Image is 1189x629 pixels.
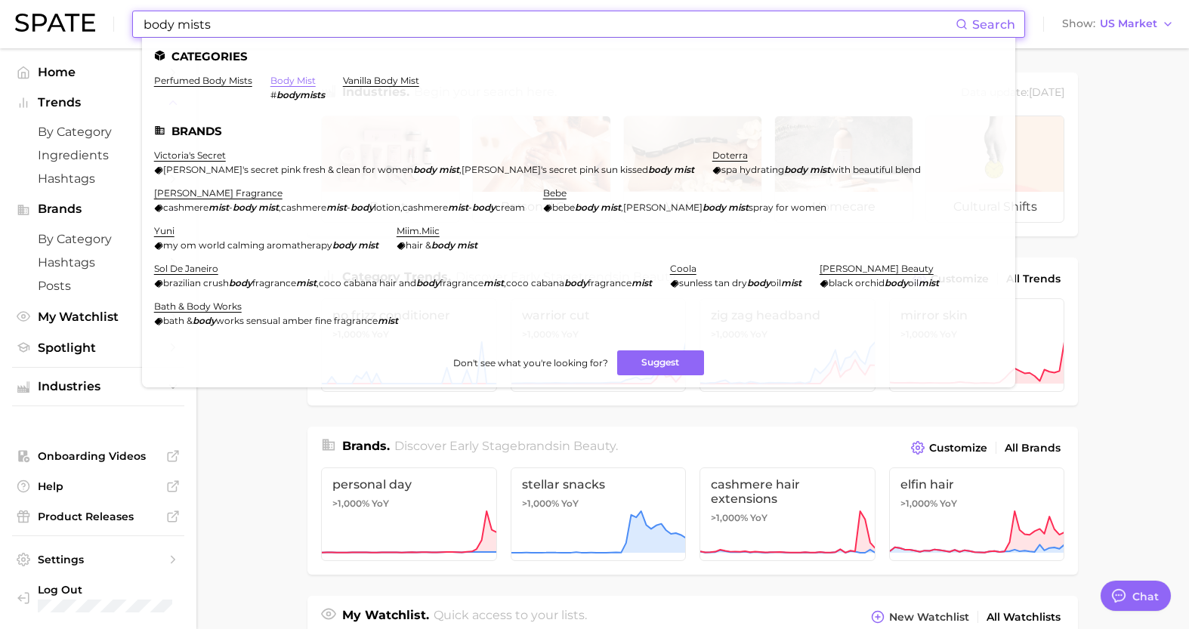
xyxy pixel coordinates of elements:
a: vanilla body mist [343,75,419,86]
span: >1,000% [711,512,748,523]
span: All Watchlists [987,611,1061,624]
span: oil [771,277,781,288]
em: mist [781,277,801,288]
span: beauty [573,439,616,453]
span: personal day [332,477,486,492]
span: YoY [561,498,579,510]
em: body [564,277,588,288]
span: All Brands [1005,442,1061,455]
span: >1,000% [332,498,369,509]
em: mist [674,164,694,175]
span: Settings [38,553,159,566]
em: body [332,239,356,251]
em: mist [208,202,229,213]
h2: Quick access to your lists. [434,606,587,627]
em: body [648,164,672,175]
span: - [229,202,233,213]
a: bath & body works [154,301,242,312]
em: body [351,202,374,213]
button: Brands [12,198,184,220]
a: body mist [270,75,316,86]
em: mist [810,164,830,175]
a: Posts [12,274,184,298]
span: Home [38,65,159,79]
em: body [472,202,496,213]
span: fragrance [440,277,483,288]
span: Search [972,17,1015,32]
button: New Watchlist [867,606,973,627]
em: body [233,202,256,213]
span: cream [496,202,525,213]
span: [PERSON_NAME] [623,202,703,213]
span: Customize [929,442,987,455]
span: oil [908,277,919,288]
button: Trends [12,91,184,114]
span: # [270,89,276,100]
span: brazilian crush [163,277,229,288]
li: Categories [154,50,1003,63]
span: [PERSON_NAME]'s secret pink fresh & clean for women [163,164,413,175]
a: All Brands [1001,438,1064,458]
span: Spotlight [38,341,159,355]
em: mist [601,202,621,213]
span: Discover Early Stage brands in . [394,439,618,453]
span: Hashtags [38,255,159,270]
span: coco cabana hair and [319,277,416,288]
img: SPATE [15,14,95,32]
span: YoY [940,498,957,510]
a: by Category [12,120,184,143]
button: Suggest [617,350,704,375]
span: - [347,202,351,213]
em: body [431,239,455,251]
span: YoY [750,512,767,524]
div: , [154,164,694,175]
em: bodymists [276,89,325,100]
span: Show [1062,20,1095,28]
span: >1,000% [522,498,559,509]
span: Help [38,479,159,493]
span: stellar snacks [522,477,675,492]
span: New Watchlist [889,611,969,624]
span: US Market [1100,20,1157,28]
a: [PERSON_NAME] beauty [820,263,934,274]
li: Brands [154,125,1003,137]
a: Hashtags [12,251,184,274]
div: , [543,202,826,213]
em: mist [728,202,749,213]
span: lotion [374,202,400,213]
span: cashmere [163,202,208,213]
div: , , [154,202,525,213]
span: >1,000% [900,498,937,509]
em: mist [326,202,347,213]
a: All Trends [1002,269,1064,289]
span: cashmere [281,202,326,213]
span: Don't see what you're looking for? [453,357,608,368]
span: Hashtags [38,171,159,186]
span: All Trends [1006,273,1061,285]
a: Home [12,60,184,84]
em: mist [378,315,398,326]
span: hair & [406,239,431,251]
span: cashmere [403,202,448,213]
span: spa hydrating [721,164,784,175]
span: [PERSON_NAME]'s secret pink sun kissed [462,164,648,175]
em: body [747,277,771,288]
span: bebe [552,202,575,213]
span: elfin hair [900,477,1054,492]
span: - [468,202,472,213]
span: spray for women [749,202,826,213]
em: mist [296,277,317,288]
a: Ingredients [12,143,184,167]
span: by Category [38,232,159,246]
em: body [703,202,726,213]
h1: My Watchlist. [342,606,429,627]
em: mist [448,202,468,213]
em: body [416,277,440,288]
span: My Watchlist [38,310,159,324]
a: doterra [712,150,748,161]
span: Log Out [38,583,174,597]
em: body [229,277,252,288]
a: bebe [543,187,567,199]
em: mist [483,277,504,288]
a: by Category [12,227,184,251]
